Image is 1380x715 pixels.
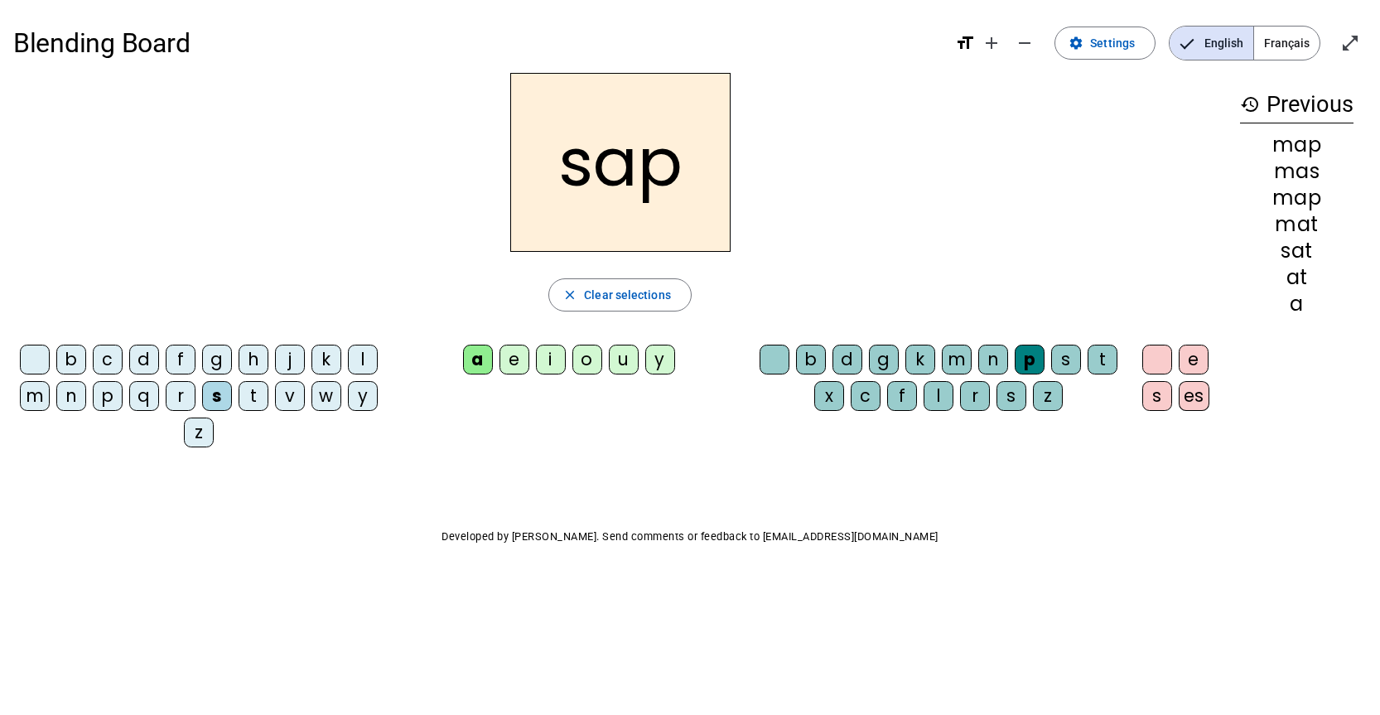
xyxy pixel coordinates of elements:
div: c [851,381,881,411]
div: c [93,345,123,374]
div: y [645,345,675,374]
div: z [1033,381,1063,411]
div: j [275,345,305,374]
div: y [348,381,378,411]
mat-icon: history [1240,94,1260,114]
div: l [924,381,953,411]
div: map [1240,188,1353,208]
div: r [166,381,195,411]
div: a [463,345,493,374]
div: h [239,345,268,374]
div: x [814,381,844,411]
div: s [1142,381,1172,411]
div: v [275,381,305,411]
div: q [129,381,159,411]
mat-icon: remove [1015,33,1035,53]
span: English [1170,27,1253,60]
p: Developed by [PERSON_NAME]. Send comments or feedback to [EMAIL_ADDRESS][DOMAIN_NAME] [13,527,1367,547]
div: o [572,345,602,374]
div: k [905,345,935,374]
mat-button-toggle-group: Language selection [1169,26,1320,60]
div: p [93,381,123,411]
button: Settings [1054,27,1156,60]
div: es [1179,381,1209,411]
div: d [832,345,862,374]
div: sat [1240,241,1353,261]
mat-icon: format_size [955,33,975,53]
button: Clear selections [548,278,692,312]
div: mas [1240,162,1353,181]
div: s [996,381,1026,411]
span: Français [1254,27,1320,60]
button: Enter full screen [1334,27,1367,60]
div: b [56,345,86,374]
div: m [20,381,50,411]
span: Settings [1090,33,1135,53]
h1: Blending Board [13,17,942,70]
div: k [311,345,341,374]
mat-icon: add [982,33,1001,53]
div: r [960,381,990,411]
div: n [56,381,86,411]
div: s [202,381,232,411]
div: g [869,345,899,374]
div: e [499,345,529,374]
div: f [887,381,917,411]
h3: Previous [1240,86,1353,123]
h2: sap [510,73,731,252]
mat-icon: open_in_full [1340,33,1360,53]
div: g [202,345,232,374]
div: n [978,345,1008,374]
div: e [1179,345,1209,374]
div: l [348,345,378,374]
div: w [311,381,341,411]
div: i [536,345,566,374]
div: m [942,345,972,374]
div: p [1015,345,1045,374]
div: t [1088,345,1117,374]
div: a [1240,294,1353,314]
mat-icon: close [562,287,577,302]
div: map [1240,135,1353,155]
div: z [184,418,214,447]
div: d [129,345,159,374]
div: s [1051,345,1081,374]
button: Decrease font size [1008,27,1041,60]
div: u [609,345,639,374]
div: f [166,345,195,374]
div: mat [1240,215,1353,234]
div: b [796,345,826,374]
div: at [1240,268,1353,287]
button: Increase font size [975,27,1008,60]
mat-icon: settings [1069,36,1083,51]
span: Clear selections [584,285,671,305]
div: t [239,381,268,411]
